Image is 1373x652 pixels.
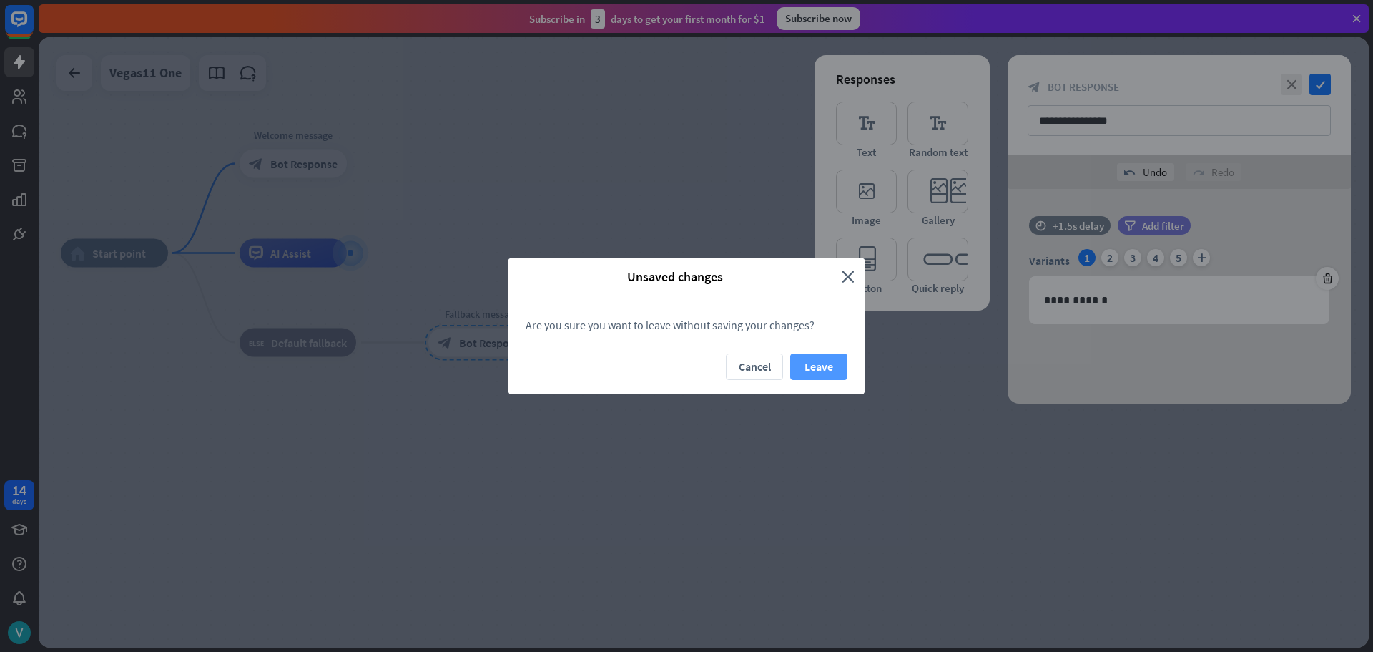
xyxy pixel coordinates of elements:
i: close [842,268,855,285]
span: Unsaved changes [518,268,831,285]
button: Leave [790,354,847,380]
span: Are you sure you want to leave without saving your changes? [526,318,815,332]
button: Open LiveChat chat widget [11,6,54,49]
button: Cancel [726,354,783,380]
